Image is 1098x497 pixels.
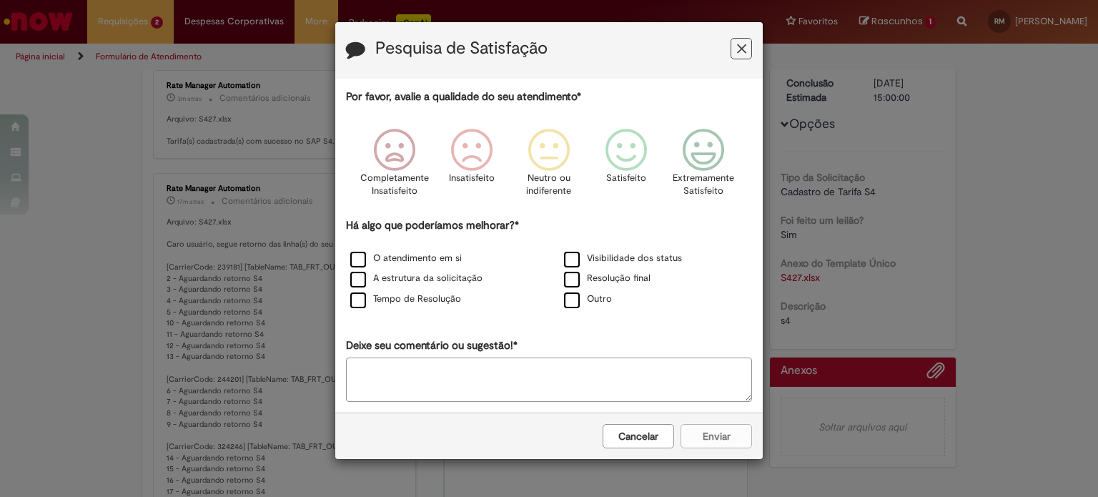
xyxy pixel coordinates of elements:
[346,218,752,310] div: Há algo que poderíamos melhorar?*
[435,118,508,216] div: Insatisfeito
[603,424,674,448] button: Cancelar
[564,292,612,306] label: Outro
[357,118,430,216] div: Completamente Insatisfeito
[350,252,462,265] label: O atendimento em si
[513,118,585,216] div: Neutro ou indiferente
[346,338,518,353] label: Deixe seu comentário ou sugestão!*
[523,172,575,198] p: Neutro ou indiferente
[564,252,682,265] label: Visibilidade dos status
[564,272,651,285] label: Resolução final
[590,118,663,216] div: Satisfeito
[673,172,734,198] p: Extremamente Satisfeito
[350,292,461,306] label: Tempo de Resolução
[606,172,646,185] p: Satisfeito
[667,118,740,216] div: Extremamente Satisfeito
[350,272,483,285] label: A estrutura da solicitação
[449,172,495,185] p: Insatisfeito
[375,39,548,58] label: Pesquisa de Satisfação
[360,172,429,198] p: Completamente Insatisfeito
[346,89,581,104] label: Por favor, avalie a qualidade do seu atendimento*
